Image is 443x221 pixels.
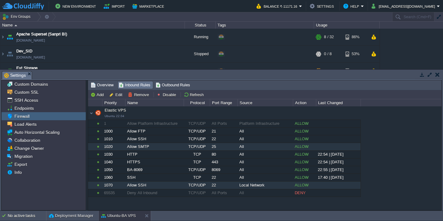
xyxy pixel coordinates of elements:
[314,22,379,29] div: Usage
[238,174,293,181] div: All
[14,25,17,26] img: AMDAwAAAACH5BAEAAAAALAAAAAABAAEAAAICRAEAOw==
[238,99,293,106] div: Source
[184,158,210,166] div: TCP
[316,151,360,158] div: 22:54 | [DATE]
[13,145,45,151] span: Change Owner
[324,29,334,45] div: 8 / 32
[102,166,125,174] div: 1050
[126,182,183,189] div: Allow SSH
[238,166,293,174] div: All
[4,72,26,79] span: Settings
[126,174,183,181] div: SSH
[210,135,237,143] div: 22
[238,120,293,127] div: Platform Infrastructure
[105,114,124,118] span: Ubuntu 22.04
[126,151,183,158] div: HTTP
[102,158,125,166] div: 1040
[345,46,365,62] div: 53%
[293,120,316,127] div: ALLOW
[316,174,360,181] div: 17:40 | [DATE]
[184,99,210,106] div: Protocol
[293,166,316,174] div: ALLOW
[102,174,125,181] div: 1060
[16,48,32,54] a: Dev_SID
[13,129,61,135] a: Auto Horizontal Scaling
[293,174,316,181] div: ALLOW
[13,97,39,103] a: SSH Access
[101,213,136,219] button: Ubuntu-BA VPS
[238,182,293,189] div: Local Network
[210,128,237,135] div: 21
[13,113,30,119] span: Firewall
[126,158,183,166] div: HTTPS
[345,29,365,45] div: 86%
[126,120,183,127] div: Allow Platform Infrastructure
[49,213,93,219] button: Deployment Manager
[210,189,237,197] div: All Ports
[185,63,216,79] div: Running
[184,151,210,158] div: TCP
[128,92,151,97] button: Remove
[185,22,215,29] div: Status
[55,2,98,10] button: New Environment
[13,89,40,95] a: Custom SSL
[316,166,360,174] div: 22:55 | [DATE]
[90,92,106,97] button: Add
[102,120,125,127] div: 1
[104,2,127,10] button: Import
[324,46,332,62] div: 0 / 8
[16,31,67,37] a: Apache Superset (Sanpri BI)
[13,137,41,143] a: Collaboration
[6,29,14,45] img: AMDAwAAAACH5BAEAAAAALAAAAAABAAEAAAICRAEAOw==
[109,92,124,97] button: Edit
[13,121,38,127] a: Load Alerts
[13,170,23,175] a: Info
[372,2,437,10] button: [EMAIL_ADDRESS][DOMAIN_NAME]
[238,158,293,166] div: All
[102,182,125,189] div: 1070
[293,99,316,106] div: Action
[343,2,361,10] button: Help
[310,2,336,10] button: Settings
[184,120,210,127] div: TCP/UDP
[184,182,210,189] div: TCP/UDP
[119,82,150,88] span: Inbound Rules
[126,166,183,174] div: BA-8069
[238,128,293,135] div: All
[293,128,316,135] div: ALLOW
[102,143,125,150] div: 1020
[238,135,293,143] div: All
[345,63,365,79] div: 62%
[210,166,237,174] div: 8069
[184,135,210,143] div: TCP/UDP
[126,128,183,135] div: Allow FTP
[102,135,125,143] div: 1010
[13,105,35,111] a: Endpoints
[316,158,360,166] div: 22:54 | [DATE]
[184,143,210,150] div: TCP/UDP
[238,143,293,150] div: All
[210,151,237,158] div: 80
[13,153,34,159] a: Migration
[210,120,237,127] div: All Ports
[1,22,185,29] div: Name
[293,182,316,189] div: ALLOW
[238,151,293,158] div: All
[210,174,237,181] div: 22
[184,174,210,181] div: TCP
[91,82,114,88] span: Overview
[102,151,125,158] div: 1030
[6,63,14,79] img: AMDAwAAAACH5BAEAAAAALAAAAAABAAEAAAICRAEAOw==
[16,65,38,71] a: Ext Storage
[293,158,316,166] div: ALLOW
[293,151,316,158] div: ALLOW
[13,81,49,87] a: Custom Domains
[6,46,14,62] img: AMDAwAAAACH5BAEAAAAALAAAAAABAAEAAAICRAEAOw==
[185,29,216,45] div: Running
